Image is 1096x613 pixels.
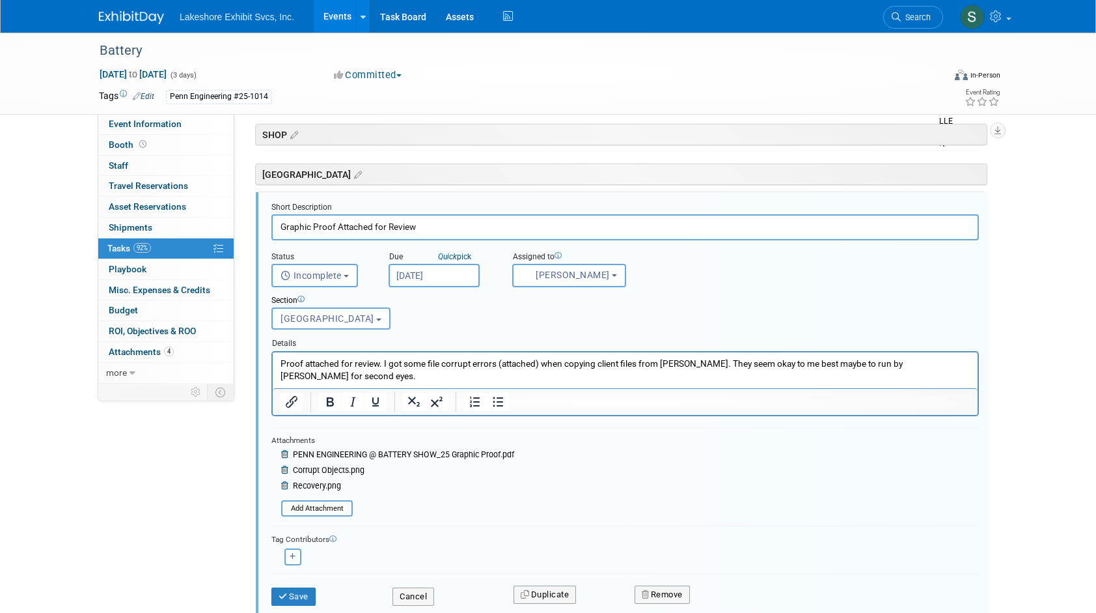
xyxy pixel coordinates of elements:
[281,270,342,281] span: Incomplete
[109,222,152,233] span: Shipments
[521,270,610,280] span: [PERSON_NAME]
[109,326,196,336] span: ROI, Objectives & ROO
[293,450,514,459] span: PENN ENGINEERING @ BATTERY SHOW_25 Graphic Proof.pdf
[255,164,987,185] div: [GEOGRAPHIC_DATA]
[955,70,968,80] img: Format-Inperson.png
[169,71,197,79] span: (3 days)
[487,393,509,411] button: Bullet list
[98,218,234,238] a: Shipments
[185,384,208,401] td: Personalize Event Tab Strip
[98,156,234,176] a: Staff
[389,251,493,264] div: Due
[271,332,979,350] div: Details
[180,12,294,22] span: Lakeshore Exhibit Svcs, Inc.
[271,532,979,545] div: Tag Contributors
[98,363,234,383] a: more
[319,393,341,411] button: Bold
[98,342,234,362] a: Attachments4
[98,259,234,279] a: Playbook
[99,11,164,24] img: ExhibitDay
[271,435,514,446] div: Attachments
[970,70,1000,80] div: In-Person
[107,243,151,253] span: Tasks
[464,393,486,411] button: Numbered list
[98,197,234,217] a: Asset Reservations
[98,176,234,196] a: Travel Reservations
[98,321,234,341] a: ROI, Objectives & ROO
[389,264,480,287] input: Due Date
[364,393,387,411] button: Underline
[271,202,979,214] div: Short Description
[965,89,1000,96] div: Event Rating
[98,280,234,300] a: Misc. Expenses & Credits
[866,68,1000,87] div: Event Format
[287,128,298,141] a: Edit sections
[133,243,151,253] span: 92%
[342,393,364,411] button: Italic
[99,89,154,104] td: Tags
[98,135,234,155] a: Booth
[329,68,407,82] button: Committed
[137,139,149,149] span: Booth not reserved yet
[635,586,690,604] button: Remove
[109,139,149,150] span: Booth
[271,588,316,606] button: Save
[271,214,979,240] input: Name of task or a short description
[255,124,987,145] div: SHOP
[392,588,434,606] button: Cancel
[208,384,234,401] td: Toggle Event Tabs
[293,481,341,491] span: Recovery.png
[512,251,674,264] div: Assigned to
[293,466,364,475] span: Corrupt Objects.png
[109,180,188,191] span: Travel Reservations
[271,264,358,287] button: Incomplete
[883,6,943,29] a: Search
[95,39,924,63] div: Battery
[98,300,234,321] a: Budget
[106,367,127,378] span: more
[98,238,234,259] a: Tasks92%
[271,295,918,307] div: Section
[403,393,425,411] button: Subscript
[127,69,139,79] span: to
[99,68,167,80] span: [DATE] [DATE]
[901,12,931,22] span: Search
[281,393,303,411] button: Insert/edit link
[109,160,128,171] span: Staff
[271,307,390,330] button: [GEOGRAPHIC_DATA]
[164,347,174,356] span: 4
[109,201,186,212] span: Asset Reservations
[109,264,146,274] span: Playbook
[109,119,182,129] span: Event Information
[512,264,626,287] button: [PERSON_NAME]
[351,167,362,180] a: Edit sections
[438,252,457,261] i: Quick
[960,5,985,29] img: Stephen Hurn
[109,285,210,295] span: Misc. Expenses & Credits
[435,251,474,262] a: Quickpick
[281,313,374,324] span: [GEOGRAPHIC_DATA]
[109,305,138,315] span: Budget
[426,393,448,411] button: Superscript
[109,347,174,357] span: Attachments
[273,352,978,388] iframe: Rich Text Area
[166,90,272,104] div: Penn Engineering #25-1014
[271,251,369,264] div: Status
[133,92,154,101] a: Edit
[98,114,234,134] a: Event Information
[514,586,576,604] button: Duplicate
